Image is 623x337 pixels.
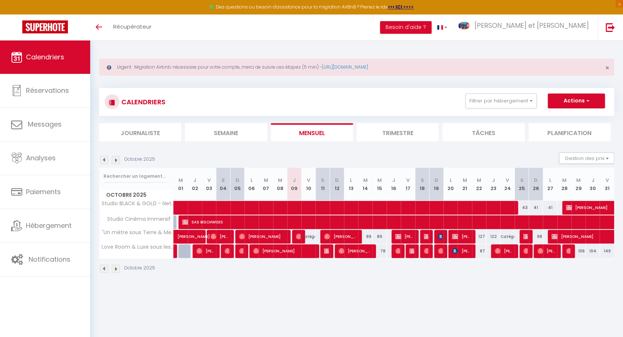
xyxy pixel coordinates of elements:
th: 13 [344,168,358,201]
span: Hébergement [26,221,72,230]
abbr: J [591,177,594,184]
button: Actions [548,94,605,108]
abbr: L [250,177,253,184]
th: 22 [472,168,486,201]
a: ... [PERSON_NAME] et [PERSON_NAME] [453,14,598,40]
abbr: M [463,177,467,184]
span: [PERSON_NAME] [537,244,556,258]
span: [PERSON_NAME] [523,229,528,243]
img: ... [458,22,469,29]
span: [PERSON_NAME] [324,244,329,258]
abbr: S [520,177,523,184]
th: 02 [188,168,202,201]
span: Notifications [29,255,71,264]
button: Filtrer par hébergement [465,94,537,108]
abbr: M [377,177,382,184]
th: 20 [443,168,458,201]
th: 16 [387,168,401,201]
abbr: J [193,177,196,184]
span: [PERSON_NAME] [224,244,229,258]
div: Catégorie: 159 [301,230,315,257]
span: [PERSON_NAME] [495,244,514,258]
span: [PERSON_NAME] [177,226,212,240]
th: 23 [486,168,500,201]
th: 06 [245,168,259,201]
span: Love Room & Luxe sous les colombages d'[GEOGRAPHIC_DATA] [101,244,175,250]
abbr: J [392,177,395,184]
span: [PERSON_NAME] [338,244,371,258]
span: [PERSON_NAME] [253,244,314,258]
th: 30 [586,168,600,201]
span: [PERSON_NAME] [296,229,301,243]
abbr: M [477,177,481,184]
span: [PERSON_NAME] [523,244,528,258]
li: Mensuel [271,123,353,141]
span: Calendriers [26,52,64,62]
th: 07 [259,168,273,201]
a: Récupérateur [108,14,157,40]
span: [PERSON_NAME] [239,244,244,258]
abbr: S [222,177,225,184]
div: 127 [472,230,486,243]
th: 18 [415,168,429,201]
span: Étalier marin [438,244,443,258]
th: 15 [373,168,387,201]
span: Studio Cinéma Immersif [101,215,173,223]
div: 78 [373,244,387,258]
span: [PERSON_NAME] [239,229,286,243]
span: [PERSON_NAME] [452,244,471,258]
abbr: M [263,177,268,184]
span: [PERSON_NAME] [424,229,429,243]
th: 01 [174,168,188,201]
abbr: M [562,177,567,184]
div: Catégorie: 159 [500,230,514,257]
span: [PERSON_NAME] et [PERSON_NAME] [474,21,588,30]
div: 106 [571,244,586,258]
th: 08 [273,168,287,201]
th: 21 [458,168,472,201]
th: 24 [500,168,514,201]
span: Paiements [26,187,61,196]
a: [URL][DOMAIN_NAME] [322,64,368,70]
span: [PERSON_NAME] [395,244,400,258]
p: Octobre 2025 [124,265,155,272]
abbr: M [363,177,368,184]
th: 25 [515,168,529,201]
abbr: J [492,177,495,184]
th: 10 [301,168,315,201]
span: [PERSON_NAME] [438,229,443,243]
abbr: V [207,177,211,184]
img: logout [606,23,615,32]
abbr: D [435,177,438,184]
span: × [605,63,609,72]
abbr: M [576,177,581,184]
li: Tâches [442,123,524,141]
div: 149 [600,244,614,258]
a: [PERSON_NAME] [174,230,188,244]
a: >>> ICI <<<< [388,4,414,10]
li: Planning [528,123,610,141]
th: 17 [401,168,415,201]
span: [PERSON_NAME] [210,229,229,243]
abbr: V [307,177,310,184]
abbr: M [278,177,282,184]
span: Studio BLACK & GOLD - Netflix - Wifi - Gare 2 minutes [101,201,175,206]
button: Besoin d'aide ? [380,21,432,34]
li: Trimestre [357,123,439,141]
span: [PERSON_NAME] [566,244,571,258]
input: Rechercher un logement... [104,170,169,183]
button: Gestion des prix [559,153,614,164]
span: Octobre 2025 [99,190,173,200]
th: 26 [529,168,543,201]
div: 87 [472,244,486,258]
th: 12 [330,168,344,201]
abbr: L [449,177,452,184]
abbr: D [236,177,239,184]
span: Messages [28,120,62,129]
abbr: S [321,177,324,184]
abbr: S [420,177,424,184]
span: [PERSON_NAME] [395,229,414,243]
abbr: M [178,177,183,184]
li: Semaine [185,123,267,141]
p: Octobre 2025 [124,156,155,163]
